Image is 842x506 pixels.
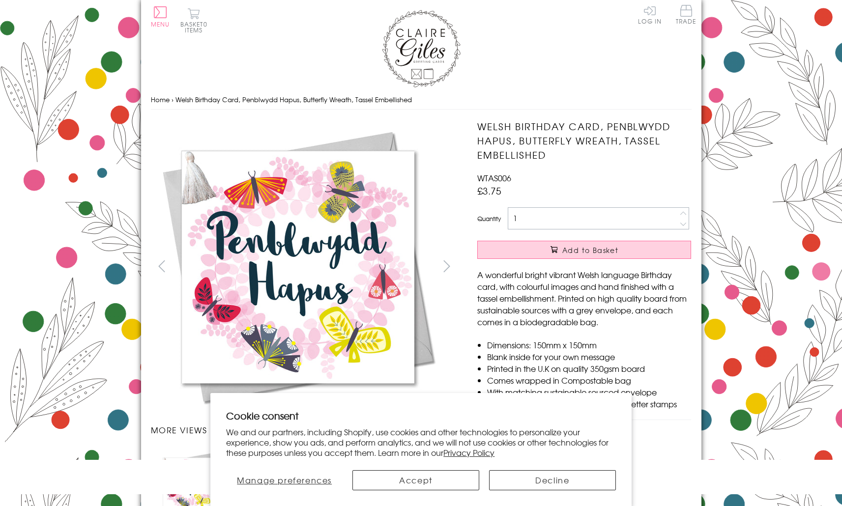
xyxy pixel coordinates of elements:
button: Accept [352,470,479,490]
li: Blank inside for your own message [487,351,691,363]
li: With matching sustainable sourced envelope [487,386,691,398]
li: Printed in the U.K on quality 350gsm board [487,363,691,374]
button: Add to Basket [477,241,691,259]
li: Comes wrapped in Compostable bag [487,374,691,386]
h1: Welsh Birthday Card, Penblwydd Hapus, Butterfly Wreath, Tassel Embellished [477,119,691,162]
li: Dimensions: 150mm x 150mm [487,339,691,351]
h3: More views [151,424,458,436]
span: WTAS006 [477,172,511,184]
span: Add to Basket [562,245,618,255]
img: Claire Giles Greetings Cards [382,10,461,87]
label: Quantity [477,214,501,223]
button: Basket0 items [180,8,207,33]
button: prev [151,255,173,277]
button: Menu [151,6,170,27]
span: Trade [676,5,697,24]
span: Menu [151,20,170,28]
p: We and our partners, including Shopify, use cookies and other technologies to personalize your ex... [226,427,616,457]
a: Home [151,95,170,104]
a: Trade [676,5,697,26]
span: Manage preferences [237,474,332,486]
p: A wonderful bright vibrant Welsh language Birthday card, with colourful images and hand finished ... [477,269,691,328]
button: Decline [489,470,616,490]
nav: breadcrumbs [151,90,692,110]
a: Log In [638,5,662,24]
img: Welsh Birthday Card, Penblwydd Hapus, Butterfly Wreath, Tassel Embellished [150,119,445,414]
button: Manage preferences [226,470,343,490]
span: › [172,95,174,104]
span: £3.75 [477,184,501,197]
a: Privacy Policy [443,447,494,458]
button: next [436,255,458,277]
img: Welsh Birthday Card, Penblwydd Hapus, Butterfly Wreath, Tassel Embellished [458,119,753,414]
span: 0 items [185,20,207,34]
span: Welsh Birthday Card, Penblwydd Hapus, Butterfly Wreath, Tassel Embellished [175,95,412,104]
h2: Cookie consent [226,409,616,422]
